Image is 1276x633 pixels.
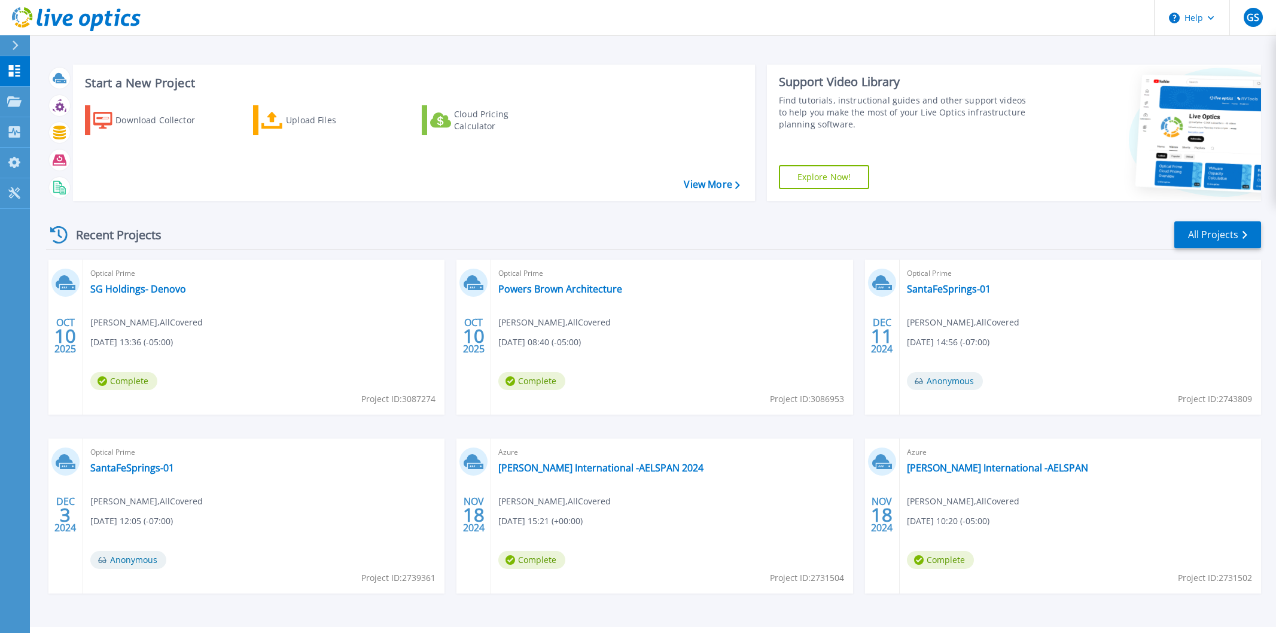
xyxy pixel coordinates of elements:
[770,392,844,406] span: Project ID: 3086953
[871,331,893,341] span: 11
[462,314,485,358] div: OCT 2025
[54,493,77,537] div: DEC 2024
[770,571,844,585] span: Project ID: 2731504
[907,551,974,569] span: Complete
[422,105,555,135] a: Cloud Pricing Calculator
[60,510,71,520] span: 3
[85,105,218,135] a: Download Collector
[54,314,77,358] div: OCT 2025
[462,493,485,537] div: NOV 2024
[779,74,1033,90] div: Support Video Library
[498,495,611,508] span: [PERSON_NAME] , AllCovered
[498,283,622,295] a: Powers Brown Architecture
[498,462,704,474] a: [PERSON_NAME] International -AELSPAN 2024
[90,372,157,390] span: Complete
[54,331,76,341] span: 10
[498,336,581,349] span: [DATE] 08:40 (-05:00)
[779,95,1033,130] div: Find tutorials, instructional guides and other support videos to help you make the most of your L...
[90,515,173,528] span: [DATE] 12:05 (-07:00)
[90,462,174,474] a: SantaFeSprings-01
[907,515,989,528] span: [DATE] 10:20 (-05:00)
[907,462,1088,474] a: [PERSON_NAME] International -AELSPAN
[779,165,870,189] a: Explore Now!
[1178,571,1252,585] span: Project ID: 2731502
[498,372,565,390] span: Complete
[1174,221,1261,248] a: All Projects
[463,331,485,341] span: 10
[90,316,203,329] span: [PERSON_NAME] , AllCovered
[46,220,178,249] div: Recent Projects
[90,495,203,508] span: [PERSON_NAME] , AllCovered
[361,571,436,585] span: Project ID: 2739361
[907,446,1254,459] span: Azure
[871,510,893,520] span: 18
[907,336,989,349] span: [DATE] 14:56 (-07:00)
[684,179,739,190] a: View More
[498,446,845,459] span: Azure
[907,283,991,295] a: SantaFeSprings-01
[454,108,550,132] div: Cloud Pricing Calculator
[90,336,173,349] span: [DATE] 13:36 (-05:00)
[361,392,436,406] span: Project ID: 3087274
[907,267,1254,280] span: Optical Prime
[90,446,437,459] span: Optical Prime
[85,77,739,90] h3: Start a New Project
[498,515,583,528] span: [DATE] 15:21 (+00:00)
[115,108,211,132] div: Download Collector
[498,551,565,569] span: Complete
[498,316,611,329] span: [PERSON_NAME] , AllCovered
[1247,13,1259,22] span: GS
[90,551,166,569] span: Anonymous
[907,316,1019,329] span: [PERSON_NAME] , AllCovered
[498,267,845,280] span: Optical Prime
[253,105,386,135] a: Upload Files
[907,372,983,390] span: Anonymous
[870,314,893,358] div: DEC 2024
[870,493,893,537] div: NOV 2024
[286,108,382,132] div: Upload Files
[90,267,437,280] span: Optical Prime
[463,510,485,520] span: 18
[1178,392,1252,406] span: Project ID: 2743809
[907,495,1019,508] span: [PERSON_NAME] , AllCovered
[90,283,186,295] a: SG Holdings- Denovo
